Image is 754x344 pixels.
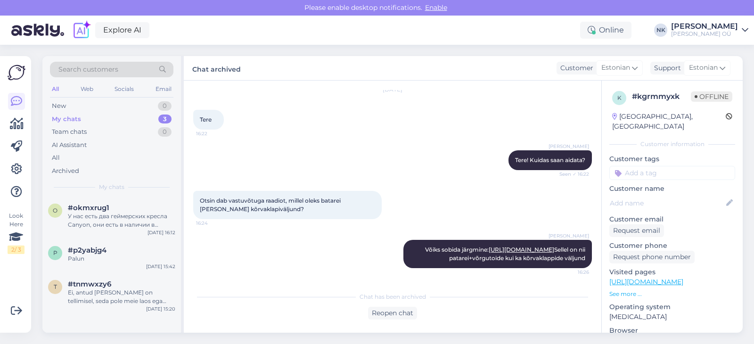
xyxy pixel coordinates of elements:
input: Add a tag [609,166,735,180]
div: У нас есть два геймерских кресла Canyon, они есть в наличии в некоторых магазинах: [URL][DOMAIN_N... [68,212,175,229]
p: [MEDICAL_DATA] [609,312,735,322]
span: Chat has been archived [360,293,426,301]
div: New [52,101,66,111]
div: Online [580,22,631,39]
img: Askly Logo [8,64,25,82]
span: 16:24 [196,220,231,227]
p: See more ... [609,290,735,298]
span: 16:22 [196,130,231,137]
div: Customer [557,63,593,73]
div: Socials [113,83,136,95]
span: Search customers [58,65,118,74]
a: Explore AI [95,22,149,38]
div: Request email [609,224,664,237]
span: p [53,249,57,256]
div: 3 [158,115,172,124]
div: Palun [68,254,175,263]
span: t [54,283,57,290]
input: Add name [610,198,724,208]
div: NK [654,24,667,37]
p: Customer tags [609,154,735,164]
span: Tere! Kuidas saan aidata? [515,156,585,164]
a: [URL][DOMAIN_NAME] [609,278,683,286]
div: Look Here [8,212,25,254]
div: [DATE] 15:20 [146,305,175,312]
div: 0 [158,127,172,137]
div: [DATE] 16:12 [148,229,175,236]
div: [DATE] 15:42 [146,263,175,270]
p: Customer name [609,184,735,194]
span: Estonian [689,63,718,73]
div: All [50,83,61,95]
span: #okmxrug1 [68,204,109,212]
span: My chats [99,183,124,191]
div: 2 / 3 [8,246,25,254]
span: o [53,207,57,214]
div: [PERSON_NAME] OÜ [671,30,738,38]
a: [PERSON_NAME][PERSON_NAME] OÜ [671,23,748,38]
span: [PERSON_NAME] [549,143,589,150]
div: [PERSON_NAME] [671,23,738,30]
span: [PERSON_NAME] [549,232,589,239]
div: Ei, antud [PERSON_NAME] on tellimisel, seda pole meie laos ega kauplustes saadaval [68,288,175,305]
span: Estonian [601,63,630,73]
span: 16:26 [554,269,589,276]
span: Otsin dab vastuvõtuga raadiot, millel oleks batarei [PERSON_NAME] kõrvaklapiväljund? [200,197,342,213]
p: Browser [609,326,735,336]
div: # kgrmmyxk [632,91,691,102]
p: Visited pages [609,267,735,277]
div: My chats [52,115,81,124]
span: #tnmwxzy6 [68,280,111,288]
a: [URL][DOMAIN_NAME] [489,246,554,253]
div: Reopen chat [368,307,417,319]
p: Operating system [609,302,735,312]
div: [GEOGRAPHIC_DATA], [GEOGRAPHIC_DATA] [612,112,726,131]
div: AI Assistant [52,140,87,150]
div: All [52,153,60,163]
div: Support [650,63,681,73]
p: Customer email [609,214,735,224]
label: Chat archived [192,62,241,74]
span: Tere [200,116,212,123]
span: k [617,94,622,101]
div: Request phone number [609,251,695,263]
span: #p2yabjg4 [68,246,107,254]
span: Enable [422,3,450,12]
div: Customer information [609,140,735,148]
div: Archived [52,166,79,176]
div: Team chats [52,127,87,137]
img: explore-ai [72,20,91,40]
span: Seen ✓ 16:22 [554,171,589,178]
div: Email [154,83,173,95]
div: 0 [158,101,172,111]
div: Web [79,83,95,95]
p: Customer phone [609,241,735,251]
span: Võiks sobida järgmine: Sellel on nii patarei+võrgutoide kui ka kõrvaklappide väljund [425,246,587,262]
span: Offline [691,91,732,102]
